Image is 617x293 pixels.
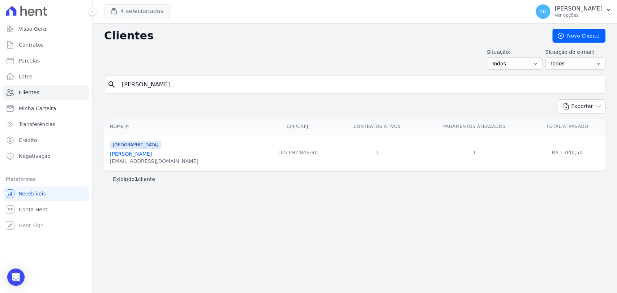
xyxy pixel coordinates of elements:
a: Lotes [3,69,89,84]
b: 1 [134,176,138,182]
input: Buscar por nome, CPF ou e-mail [117,77,602,92]
td: 165.692.846-90 [260,134,335,171]
span: Visão Geral [19,25,48,33]
button: Exportar [558,99,605,113]
a: Transferências [3,117,89,132]
td: 1 [335,134,420,171]
span: Conta Hent [19,206,47,213]
i: search [107,80,116,89]
span: Transferências [19,121,55,128]
a: Visão Geral [3,22,89,36]
a: [PERSON_NAME] [110,151,152,157]
div: Plataformas [6,175,86,184]
button: YD [PERSON_NAME] Ver opções [530,1,617,22]
a: Contratos [3,38,89,52]
span: Contratos [19,41,43,48]
p: Exibindo cliente [113,176,155,183]
a: Novo Cliente [552,29,605,43]
th: Contratos Ativos [335,119,420,134]
a: Minha Carteira [3,101,89,116]
label: Situação do e-mail: [545,48,605,56]
span: YD [539,9,546,14]
span: Negativação [19,152,51,160]
label: Situação: [487,48,543,56]
span: Recebíveis [19,190,46,197]
th: Pagamentos Atrasados [420,119,529,134]
a: Conta Hent [3,202,89,217]
div: Open Intercom Messenger [7,268,25,286]
a: Clientes [3,85,89,100]
p: Ver opções [554,12,603,18]
span: Clientes [19,89,39,96]
a: Parcelas [3,53,89,68]
span: Lotes [19,73,33,80]
th: CPF/CNPJ [260,119,335,134]
th: Nome [104,119,260,134]
p: [PERSON_NAME] [554,5,603,12]
td: R$ 1.046,50 [529,134,605,171]
span: Crédito [19,137,37,144]
td: 1 [420,134,529,171]
a: Negativação [3,149,89,163]
a: Recebíveis [3,186,89,201]
a: Crédito [3,133,89,147]
button: 4 selecionados [104,4,170,18]
h2: Clientes [104,29,541,42]
span: Parcelas [19,57,40,64]
th: Total Atrasado [529,119,605,134]
span: [GEOGRAPHIC_DATA] [110,141,161,149]
span: Minha Carteira [19,105,56,112]
div: [EMAIL_ADDRESS][DOMAIN_NAME] [110,158,198,165]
